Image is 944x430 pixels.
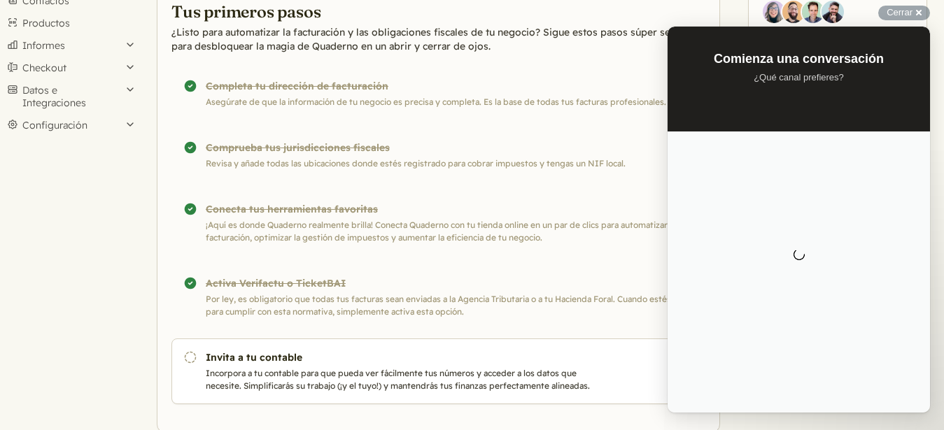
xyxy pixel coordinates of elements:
button: Cerrar [878,6,930,20]
img: Diana Carrasco, Account Executive at Quaderno [763,1,785,23]
p: Incorpora a tu contable para que pueda ver fácilmente tus números y acceder a los datos que neces... [206,367,600,392]
h3: Invita a tu contable [206,350,600,364]
a: Invita a tu contable Incorpora a tu contable para que pueda ver fácilmente tus números y acceder ... [171,338,705,404]
h2: Tus primeros pasos [171,1,705,22]
img: Ivo Oltmans, Business Developer at Quaderno [802,1,824,23]
span: Cerrar [887,7,913,17]
p: ¿Listo para automatizar la facturación y las obligaciones fiscales de tu negocio? Sigue estos pas... [171,25,705,53]
img: Jairo Fumero, Account Executive at Quaderno [782,1,805,23]
iframe: Help Scout Beacon - Live Chat, Contact Form, and Knowledge Base [668,27,930,413]
img: Javier Rubio, DevRel at Quaderno [822,1,844,23]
